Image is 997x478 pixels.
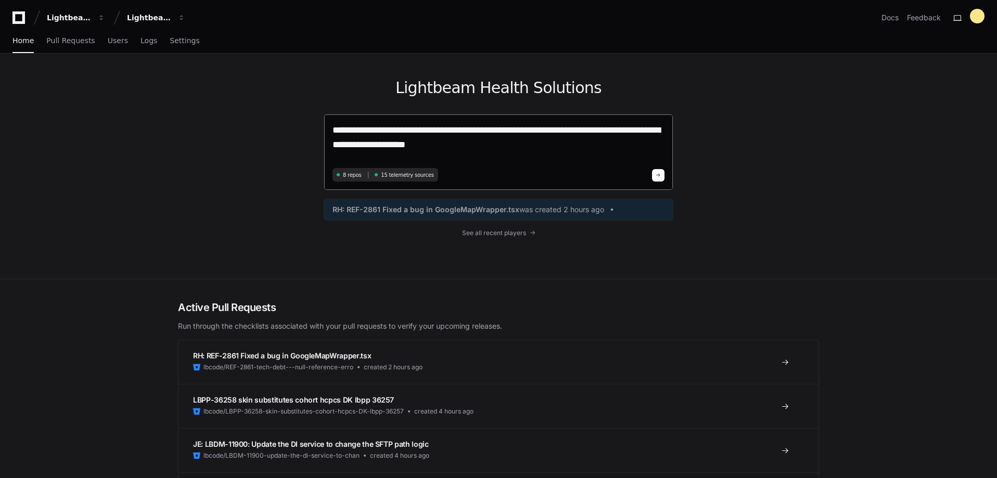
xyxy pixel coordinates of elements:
[170,29,199,53] a: Settings
[370,451,429,460] span: created 4 hours ago
[123,8,189,27] button: Lightbeam Health Solutions
[108,37,128,44] span: Users
[414,407,474,416] span: created 4 hours ago
[47,12,92,23] div: Lightbeam Health
[127,12,172,23] div: Lightbeam Health Solutions
[193,440,429,448] span: JE: LBDM-11900: Update the DI service to change the SFTP path logic
[12,29,34,53] a: Home
[178,428,819,472] a: JE: LBDM-11900: Update the DI service to change the SFTP path logiclbcode/LBDM-11900-update-the-d...
[12,37,34,44] span: Home
[203,407,404,416] span: lbcode/LBPP-36258-skin-substitutes-cohort-hcpcs-DK-lbpp-36257
[46,37,95,44] span: Pull Requests
[343,171,362,179] span: 8 repos
[381,171,433,179] span: 15 telemetry sources
[462,229,526,237] span: See all recent players
[333,204,664,215] a: RH: REF-2861 Fixed a bug in GoogleMapWrapper.tsxwas created 2 hours ago
[333,204,519,215] span: RH: REF-2861 Fixed a bug in GoogleMapWrapper.tsx
[178,384,819,428] a: LBPP-36258 skin substitutes cohort hcpcs DK lbpp 36257lbcode/LBPP-36258-skin-substitutes-cohort-h...
[140,37,157,44] span: Logs
[140,29,157,53] a: Logs
[170,37,199,44] span: Settings
[364,363,423,371] span: created 2 hours ago
[324,229,673,237] a: See all recent players
[46,29,95,53] a: Pull Requests
[108,29,128,53] a: Users
[324,79,673,97] h1: Lightbeam Health Solutions
[203,451,360,460] span: lbcode/LBDM-11900-update-the-di-service-to-chan
[178,340,819,384] a: RH: REF-2861 Fixed a bug in GoogleMapWrapper.tsxlbcode/REF-2861-tech-debt---null-reference-errocr...
[881,12,899,23] a: Docs
[193,395,394,404] span: LBPP-36258 skin substitutes cohort hcpcs DK lbpp 36257
[193,351,371,360] span: RH: REF-2861 Fixed a bug in GoogleMapWrapper.tsx
[907,12,941,23] button: Feedback
[43,8,109,27] button: Lightbeam Health
[519,204,604,215] span: was created 2 hours ago
[178,321,819,331] p: Run through the checklists associated with your pull requests to verify your upcoming releases.
[203,363,353,371] span: lbcode/REF-2861-tech-debt---null-reference-erro
[178,300,819,315] h2: Active Pull Requests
